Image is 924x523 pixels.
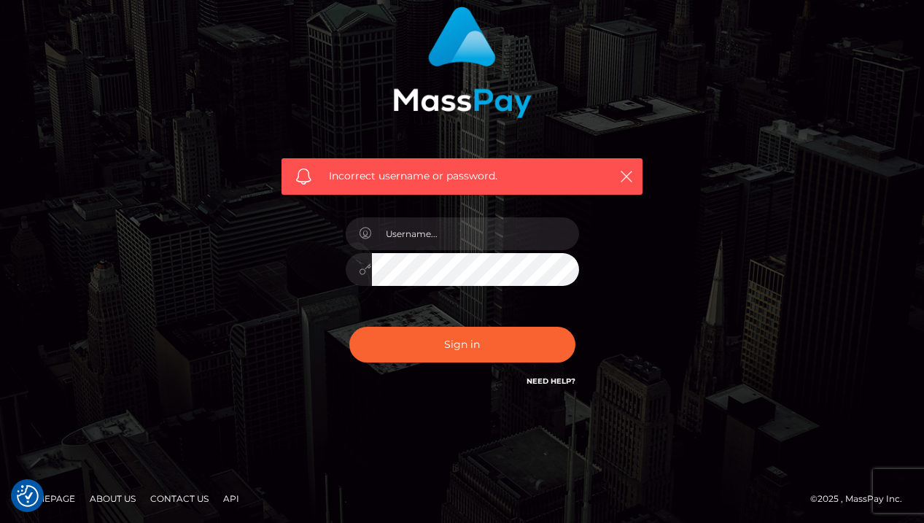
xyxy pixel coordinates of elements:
a: API [217,487,245,510]
input: Username... [372,217,579,250]
img: Revisit consent button [17,485,39,507]
div: © 2025 , MassPay Inc. [810,491,913,507]
a: Homepage [16,487,81,510]
a: Contact Us [144,487,214,510]
a: Need Help? [527,376,575,386]
a: About Us [84,487,141,510]
button: Sign in [349,327,575,363]
span: Incorrect username or password. [329,168,595,184]
button: Consent Preferences [17,485,39,507]
img: MassPay Login [393,7,532,118]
